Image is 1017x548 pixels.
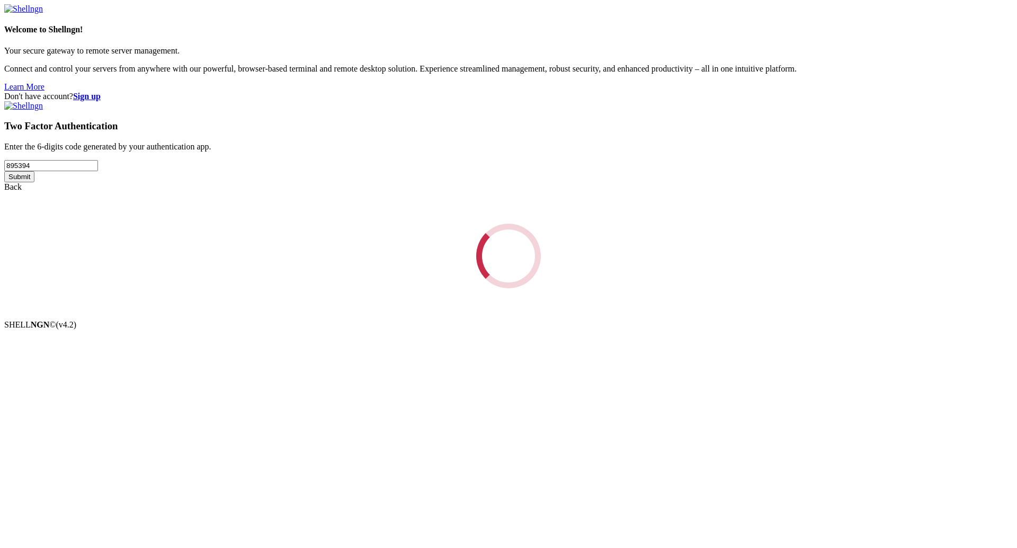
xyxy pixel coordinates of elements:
input: Two factor code [4,160,98,171]
span: SHELL © [4,320,76,329]
img: Shellngn [4,101,43,111]
div: Don't have account? [4,92,1013,101]
div: Loading... [476,224,541,288]
span: 4.2.0 [56,320,77,329]
a: Sign up [73,92,101,101]
a: Back [4,182,22,191]
p: Enter the 6-digits code generated by your authentication app. [4,142,1013,152]
h4: Welcome to Shellngn! [4,25,1013,34]
img: Shellngn [4,4,43,14]
p: Your secure gateway to remote server management. [4,46,1013,56]
h3: Two Factor Authentication [4,120,1013,132]
p: Connect and control your servers from anywhere with our powerful, browser-based terminal and remo... [4,64,1013,74]
a: Learn More [4,82,44,91]
b: NGN [31,320,50,329]
input: Submit [4,171,34,182]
